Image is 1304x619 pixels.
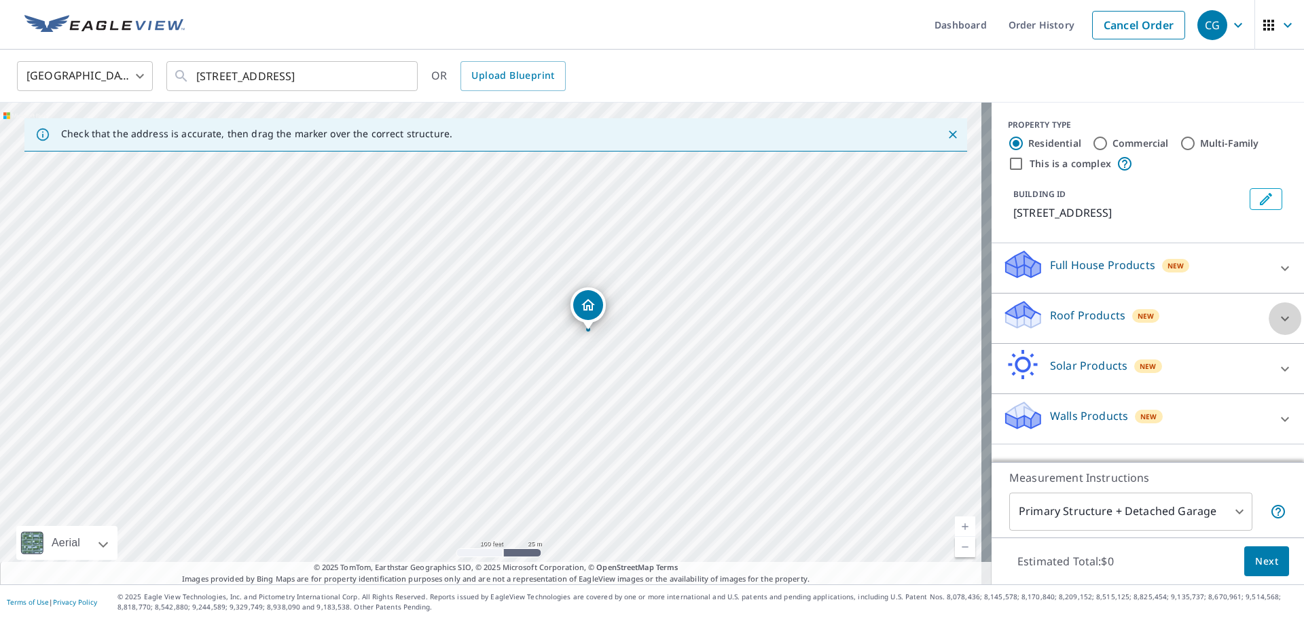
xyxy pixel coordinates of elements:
[1007,546,1125,576] p: Estimated Total: $0
[471,67,554,84] span: Upload Blueprint
[1008,119,1288,131] div: PROPERTY TYPE
[1092,11,1185,39] a: Cancel Order
[1002,299,1293,338] div: Roof ProductsNew
[48,526,84,560] div: Aerial
[1028,137,1081,150] label: Residential
[196,57,390,95] input: Search by address or latitude-longitude
[7,597,49,607] a: Terms of Use
[24,15,185,35] img: EV Logo
[1050,408,1128,424] p: Walls Products
[314,562,678,573] span: © 2025 TomTom, Earthstar Geographics SIO, © 2025 Microsoft Corporation, ©
[7,598,97,606] p: |
[53,597,97,607] a: Privacy Policy
[431,61,566,91] div: OR
[1030,157,1111,171] label: This is a complex
[656,562,678,572] a: Terms
[1197,10,1227,40] div: CG
[1270,503,1286,520] span: Your report will include the primary structure and a detached garage if one exists.
[1167,260,1184,271] span: New
[1050,307,1125,323] p: Roof Products
[1050,257,1155,273] p: Full House Products
[1140,361,1157,372] span: New
[1009,470,1286,486] p: Measurement Instructions
[117,592,1297,612] p: © 2025 Eagle View Technologies, Inc. and Pictometry International Corp. All Rights Reserved. Repo...
[955,516,975,537] a: Current Level 18, Zoom In
[61,128,452,140] p: Check that the address is accurate, then drag the marker over the correct structure.
[1050,357,1127,374] p: Solar Products
[1002,249,1293,287] div: Full House ProductsNew
[1244,546,1289,577] button: Next
[944,126,962,143] button: Close
[460,61,565,91] a: Upload Blueprint
[570,287,606,330] div: Dropped pin, building 1, Residential property, 217 W Market St Tiffin, OH 44883
[1013,205,1244,221] p: [STREET_ADDRESS]
[596,562,653,572] a: OpenStreetMap
[1112,137,1169,150] label: Commercial
[1138,311,1155,321] span: New
[1250,188,1282,210] button: Edit building 1
[1002,400,1293,438] div: Walls ProductsNew
[1200,137,1259,150] label: Multi-Family
[1013,188,1066,200] p: BUILDING ID
[955,537,975,557] a: Current Level 18, Zoom Out
[1009,493,1252,531] div: Primary Structure + Detached Garage
[17,57,153,95] div: [GEOGRAPHIC_DATA]
[1255,553,1278,570] span: Next
[1140,411,1157,422] span: New
[16,526,117,560] div: Aerial
[1002,349,1293,388] div: Solar ProductsNew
